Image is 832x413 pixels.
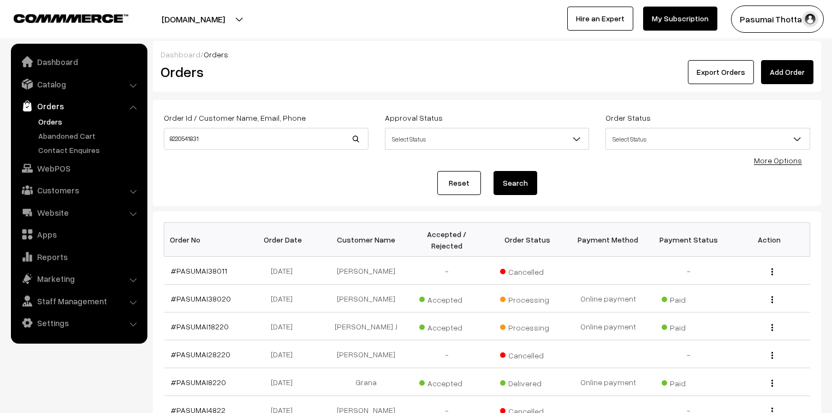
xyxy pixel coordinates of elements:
td: Online payment [568,312,649,340]
td: [DATE] [245,340,325,368]
a: Marketing [14,269,144,288]
a: WebPOS [14,158,144,178]
th: Payment Status [649,223,729,257]
a: Website [14,203,144,222]
span: Processing [500,291,555,305]
a: Catalog [14,74,144,94]
button: Search [494,171,537,195]
th: Order Status [487,223,568,257]
a: #PASUMAI28220 [171,350,230,359]
input: Order Id / Customer Name / Customer Email / Customer Phone [164,128,369,150]
th: Order Date [245,223,325,257]
td: [PERSON_NAME] [325,340,406,368]
label: Order Status [605,112,651,123]
a: #PASUMAI18220 [171,322,229,331]
td: Online payment [568,285,649,312]
a: My Subscription [643,7,717,31]
img: Menu [771,380,773,387]
a: Contact Enquires [35,144,144,156]
button: [DOMAIN_NAME] [123,5,263,33]
span: Processing [500,319,555,333]
img: COMMMERCE [14,14,128,22]
td: - [406,257,487,285]
span: Delivered [500,375,555,389]
a: #PASUMAI8220 [171,377,226,387]
h2: Orders [161,63,367,80]
img: user [802,11,818,27]
span: Accepted [419,375,474,389]
a: Staff Management [14,291,144,311]
a: Reports [14,247,144,267]
span: Cancelled [500,263,555,278]
td: [DATE] [245,312,325,340]
a: Apps [14,225,144,244]
td: Online payment [568,368,649,396]
td: [PERSON_NAME] [325,285,406,312]
span: Cancelled [500,347,555,361]
span: Paid [662,319,716,333]
a: Dashboard [14,52,144,72]
span: Accepted [419,319,474,333]
a: Reset [437,171,481,195]
th: Action [729,223,810,257]
span: Select Status [385,129,589,149]
a: Dashboard [161,50,200,59]
a: More Options [754,156,802,165]
a: Add Order [761,60,813,84]
span: Paid [662,375,716,389]
th: Order No [164,223,245,257]
div: / [161,49,813,60]
img: Menu [771,352,773,359]
td: [PERSON_NAME] [325,257,406,285]
span: Select Status [605,128,810,150]
a: Settings [14,313,144,333]
a: Customers [14,180,144,200]
button: Export Orders [688,60,754,84]
td: - [649,257,729,285]
label: Approval Status [385,112,443,123]
span: Orders [204,50,228,59]
td: - [649,340,729,368]
a: Hire an Expert [567,7,633,31]
td: [DATE] [245,285,325,312]
img: Menu [771,268,773,275]
a: #PASUMAI38020 [171,294,231,303]
button: Pasumai Thotta… [731,5,824,33]
td: [PERSON_NAME] J [325,312,406,340]
a: Abandoned Cart [35,130,144,141]
label: Order Id / Customer Name, Email, Phone [164,112,306,123]
a: #PASUMAI38011 [171,266,227,275]
img: Menu [771,324,773,331]
th: Customer Name [325,223,406,257]
img: Menu [771,296,773,303]
td: Grana [325,368,406,396]
a: COMMMERCE [14,11,109,24]
a: Orders [14,96,144,116]
th: Accepted / Rejected [406,223,487,257]
td: [DATE] [245,257,325,285]
span: Select Status [385,128,590,150]
span: Select Status [606,129,810,149]
th: Payment Method [568,223,649,257]
td: [DATE] [245,368,325,396]
span: Paid [662,291,716,305]
td: - [406,340,487,368]
span: Accepted [419,291,474,305]
a: Orders [35,116,144,127]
